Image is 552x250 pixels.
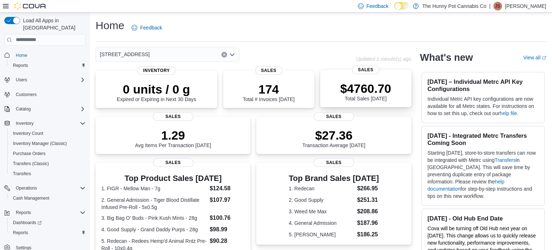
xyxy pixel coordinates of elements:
h3: [DATE] - Integrated Metrc Transfers Coming Soon [428,132,539,146]
button: Catalog [1,104,88,114]
div: Total Sales [DATE] [340,81,391,101]
a: Cash Management [10,194,52,203]
dd: $208.86 [357,207,379,216]
a: Home [13,51,30,60]
dt: 1. Redecan [289,185,354,192]
h3: Top Brand Sales [DATE] [289,174,379,183]
button: Inventory [13,119,36,128]
span: Reports [13,63,28,68]
span: Inventory Manager (Classic) [13,141,67,146]
img: Cova [14,3,47,10]
div: Transaction Average [DATE] [302,128,365,148]
span: Catalog [16,106,31,112]
dt: 4. Good Supply - Grand Daddy Purps - 28g [101,226,207,233]
span: Inventory [16,121,33,126]
span: Inventory [13,119,86,128]
button: Users [1,75,88,85]
button: Inventory [1,118,88,128]
button: Customers [1,89,88,100]
dt: 2. General Admission - Tiger Blood Distillate Infused Pre-Roll - 5x0.5g [101,196,207,211]
p: 0 units / 0 g [117,82,196,96]
span: Users [16,77,27,83]
span: Inventory Count [10,129,86,138]
a: Transfers [10,169,34,178]
button: Purchase Orders [7,149,88,159]
button: Transfers [7,169,88,179]
span: Dashboards [13,220,42,226]
dd: $107.97 [210,196,245,204]
span: Catalog [13,105,86,113]
span: Home [13,51,86,60]
span: Inventory Manager (Classic) [10,139,86,148]
div: Total # Invoices [DATE] [243,82,294,102]
dd: $187.96 [357,219,379,227]
div: Expired or Expiring in Next 30 Days [117,82,196,102]
span: Transfers (Classic) [13,161,49,167]
p: $27.36 [302,128,365,142]
div: Avg Items Per Transaction [DATE] [135,128,211,148]
span: Purchase Orders [10,149,86,158]
button: Users [13,76,30,84]
span: Operations [16,185,37,191]
dt: 3. Big Bag O' Buds - Pink Kush Mints - 28g [101,214,207,222]
dt: 3. Weed Me Max [289,208,354,215]
a: Customers [13,90,40,99]
button: Transfers (Classic) [7,159,88,169]
span: Reports [10,228,86,237]
a: Inventory Count [10,129,46,138]
h3: [DATE] - Old Hub End Date [428,215,539,222]
button: Operations [13,184,40,192]
a: help documentation [428,179,505,192]
span: Feedback [140,24,162,31]
span: Transfers [10,169,86,178]
span: Inventory Count [13,131,43,136]
dd: $266.95 [357,184,379,193]
dd: $100.76 [210,214,245,222]
p: The Hunny Pot Cannabis Co [422,2,486,10]
span: Sales [255,66,282,75]
span: Sales [352,65,379,74]
a: Dashboards [7,218,88,228]
dd: $90.28 [210,237,245,245]
button: Reports [7,228,88,238]
button: Inventory Manager (Classic) [7,138,88,149]
svg: External link [542,56,546,60]
button: Cash Management [7,193,88,203]
button: Reports [1,208,88,218]
p: Updated 1 minute(s) ago [356,56,411,62]
a: Purchase Orders [10,149,49,158]
p: | [489,2,491,10]
dt: 5. [PERSON_NAME] [289,231,354,238]
p: [PERSON_NAME] [505,2,546,10]
input: Dark Mode [394,2,409,10]
dd: $98.99 [210,225,245,234]
span: Cash Management [10,194,86,203]
span: Sales [153,112,193,121]
button: Reports [7,60,88,71]
span: Operations [13,184,86,192]
h3: Top Product Sales [DATE] [101,174,245,183]
span: [STREET_ADDRESS] [100,50,149,59]
dt: 4. General Admission [289,219,354,227]
span: Reports [13,208,86,217]
span: Cash Management [13,195,49,201]
dd: $251.31 [357,196,379,204]
button: Inventory Count [7,128,88,138]
a: Feedback [129,21,165,35]
dd: $124.58 [210,184,245,193]
span: Customers [13,90,86,99]
span: Transfers [13,171,31,177]
dt: 2. Good Supply [289,196,354,204]
span: JS [495,2,500,10]
a: Reports [10,61,31,70]
span: Customers [16,92,37,97]
h1: Home [96,18,124,33]
span: Reports [10,61,86,70]
button: Open list of options [229,52,235,58]
button: Catalog [13,105,33,113]
p: 174 [243,82,294,96]
div: Jessica Steinmetz [493,2,502,10]
h3: [DATE] – Individual Metrc API Key Configurations [428,78,539,92]
p: $4760.70 [340,81,391,96]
